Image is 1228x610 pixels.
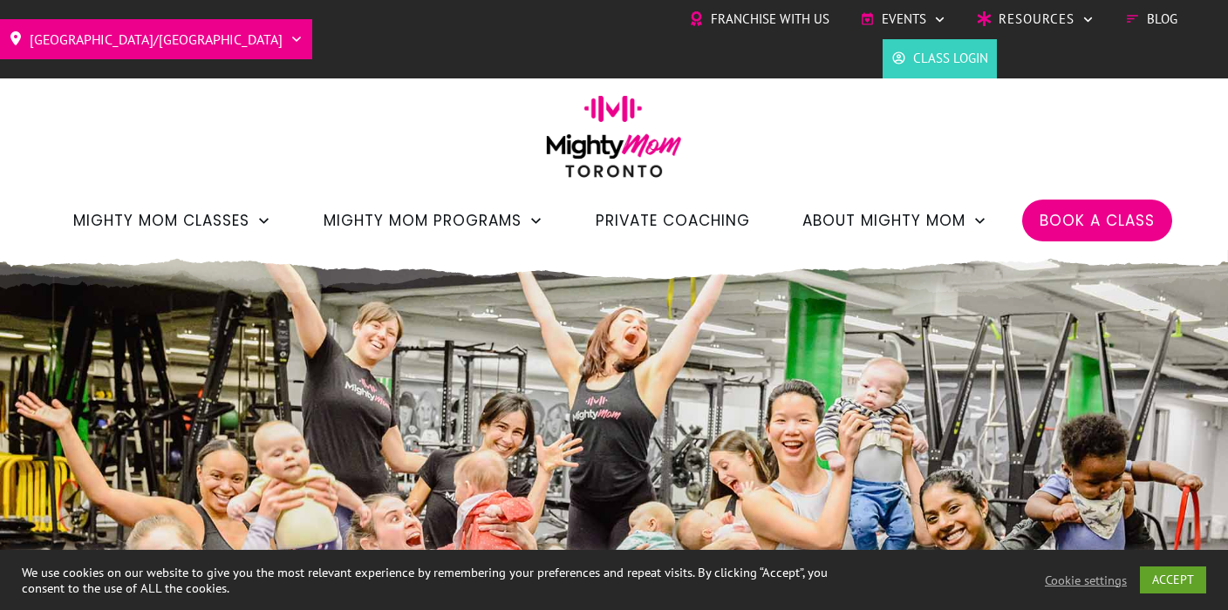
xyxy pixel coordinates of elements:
[1147,6,1177,32] span: Blog
[711,6,829,32] span: Franchise with Us
[1125,6,1177,32] a: Blog
[73,206,249,235] span: Mighty Mom Classes
[1040,206,1155,235] a: Book a Class
[1045,573,1127,588] a: Cookie settings
[689,6,829,32] a: Franchise with Us
[596,206,750,235] a: Private Coaching
[891,45,988,71] a: Class Login
[73,206,271,235] a: Mighty Mom Classes
[860,6,946,32] a: Events
[30,25,283,53] span: [GEOGRAPHIC_DATA]/[GEOGRAPHIC_DATA]
[977,6,1095,32] a: Resources
[537,95,691,190] img: mightymom-logo-toronto
[324,206,522,235] span: Mighty Mom Programs
[913,45,988,71] span: Class Login
[882,6,926,32] span: Events
[324,206,543,235] a: Mighty Mom Programs
[22,565,851,596] div: We use cookies on our website to give you the most relevant experience by remembering your prefer...
[1140,566,1206,593] a: ACCEPT
[802,206,965,235] span: About Mighty Mom
[999,6,1074,32] span: Resources
[802,206,987,235] a: About Mighty Mom
[9,25,304,53] a: [GEOGRAPHIC_DATA]/[GEOGRAPHIC_DATA]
